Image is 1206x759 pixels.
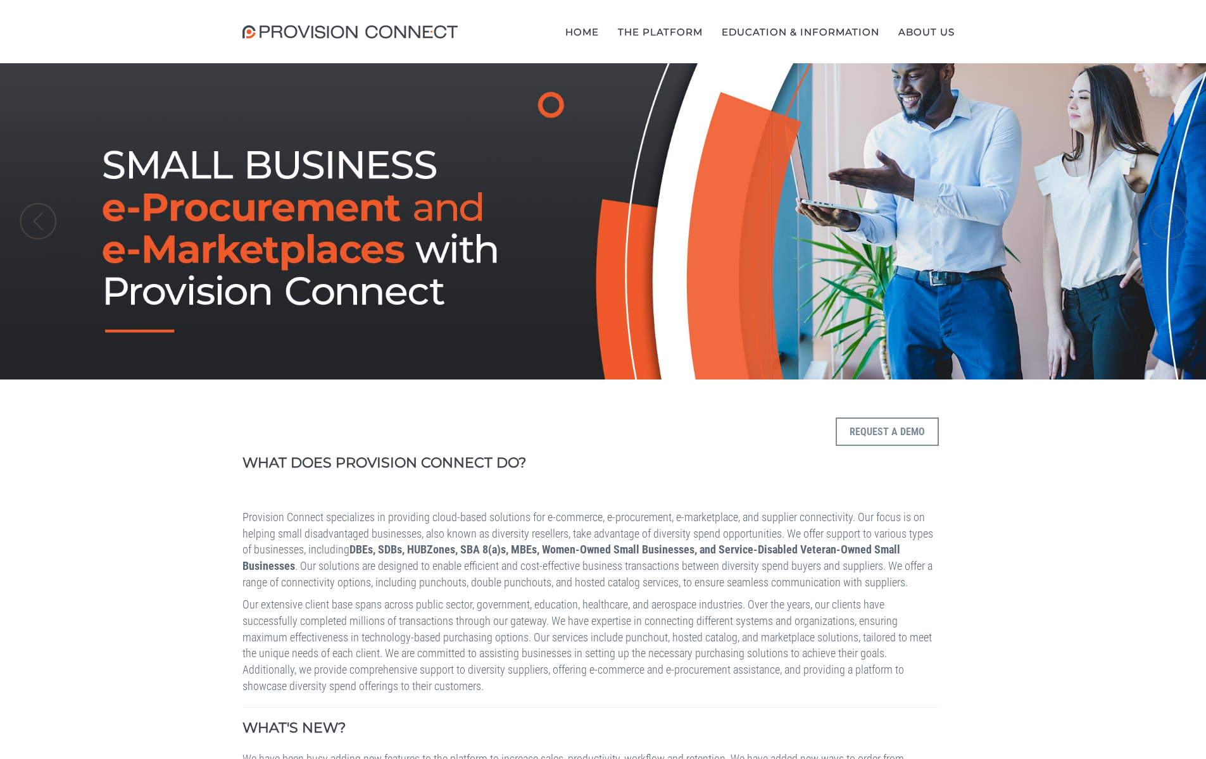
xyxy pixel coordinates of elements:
[836,417,939,446] button: Request a Demo
[242,596,939,694] p: Our extensive client base spans across public sector, government, education, healthcare, and aero...
[242,720,939,736] h1: WHAT'S NEW?
[242,25,464,39] img: Provision Connect
[242,543,900,572] b: DBEs, SDBs, HUBZones, SBA 8(a)s, MBEs, Women-Owned Small Businesses, and Service-Disabled Veteran...
[242,509,939,591] p: Provision Connect specializes in providing cloud-based solutions for e-commerce, e-procurement, e...
[836,457,939,469] a: Request a Demo
[242,455,753,471] h1: WHAT DOES PROVISION CONNECT DO?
